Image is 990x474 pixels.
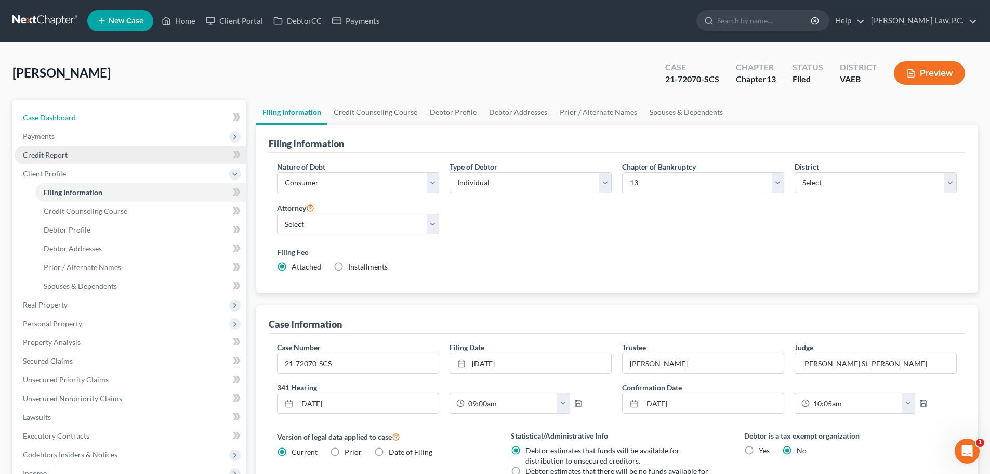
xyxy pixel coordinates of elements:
label: Trustee [622,342,646,353]
span: 1 [976,439,984,447]
a: Lawsuits [15,408,246,427]
a: Filing Information [256,100,327,125]
input: -- : -- [465,393,558,413]
span: Prior / Alternate Names [44,263,121,272]
span: Credit Counseling Course [44,207,127,215]
div: Filed [793,73,823,85]
label: Judge [795,342,813,353]
a: Debtor Profile [35,221,246,239]
label: Version of legal data applied to case [277,430,490,443]
span: Date of Filing [389,447,432,456]
a: Help [830,11,865,30]
span: Credit Report [23,150,68,159]
div: Chapter [736,61,776,73]
span: Payments [23,132,55,140]
span: Current [292,447,318,456]
span: Filing Information [44,188,102,197]
a: Secured Claims [15,352,246,370]
a: Unsecured Nonpriority Claims [15,389,246,408]
a: Client Portal [201,11,268,30]
a: Credit Counseling Course [327,100,424,125]
span: No [797,446,807,455]
span: Spouses & Dependents [44,281,117,290]
a: Spouses & Dependents [643,100,729,125]
div: VAEB [840,73,877,85]
a: Spouses & Dependents [35,277,246,296]
span: Attached [292,262,321,271]
div: Status [793,61,823,73]
label: 341 Hearing [272,382,617,393]
a: [DATE] [278,393,439,413]
iframe: Intercom live chat [955,439,980,464]
span: Unsecured Priority Claims [23,375,109,384]
span: Client Profile [23,169,66,178]
label: Confirmation Date [617,382,962,393]
div: District [840,61,877,73]
a: Filing Information [35,183,246,202]
span: Lawsuits [23,413,51,421]
label: Attorney [277,201,314,214]
input: -- [795,353,956,373]
div: Case Information [269,318,342,330]
span: New Case [109,17,143,25]
span: [PERSON_NAME] [12,65,111,80]
span: Debtor Addresses [44,244,102,253]
a: [DATE] [623,393,784,413]
span: Prior [345,447,362,456]
label: Filing Fee [277,247,957,258]
a: [DATE] [450,353,611,373]
a: Prior / Alternate Names [35,258,246,277]
input: -- : -- [810,393,903,413]
span: Unsecured Nonpriority Claims [23,394,122,403]
span: Case Dashboard [23,113,76,122]
span: Debtor estimates that funds will be available for distribution to unsecured creditors. [525,446,680,465]
a: Executory Contracts [15,427,246,445]
a: Credit Counseling Course [35,202,246,221]
label: Type of Debtor [450,161,497,172]
a: Property Analysis [15,333,246,352]
span: Codebtors Insiders & Notices [23,450,117,459]
a: DebtorCC [268,11,327,30]
a: Prior / Alternate Names [553,100,643,125]
input: Search by name... [717,11,812,30]
input: Enter case number... [278,353,439,373]
a: Unsecured Priority Claims [15,370,246,389]
span: Personal Property [23,319,82,328]
span: Real Property [23,300,68,309]
a: [PERSON_NAME] Law, P.C. [866,11,977,30]
div: Filing Information [269,137,344,150]
a: Payments [327,11,385,30]
span: Secured Claims [23,356,73,365]
a: Debtor Addresses [35,239,246,258]
div: Case [665,61,719,73]
label: Chapter of Bankruptcy [622,161,696,172]
span: Executory Contracts [23,431,89,440]
label: Debtor is a tax exempt organization [744,430,957,441]
div: 21-72070-SCS [665,73,719,85]
span: Debtor Profile [44,225,90,234]
label: Case Number [277,342,321,353]
span: 13 [767,74,776,84]
label: District [795,161,819,172]
input: -- [623,353,784,373]
a: Debtor Addresses [483,100,553,125]
a: Credit Report [15,146,246,164]
button: Preview [894,61,965,85]
label: Nature of Debt [277,161,325,172]
a: Debtor Profile [424,100,483,125]
label: Filing Date [450,342,484,353]
label: Statistical/Administrative Info [511,430,723,441]
span: Yes [759,446,770,455]
a: Case Dashboard [15,108,246,127]
div: Chapter [736,73,776,85]
span: Property Analysis [23,338,81,347]
a: Home [156,11,201,30]
span: Installments [348,262,388,271]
